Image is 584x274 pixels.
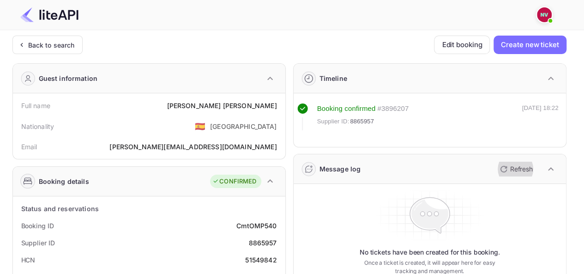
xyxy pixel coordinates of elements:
[434,36,490,54] button: Edit booking
[21,122,54,131] div: Nationality
[510,164,533,174] p: Refresh
[210,122,277,131] div: [GEOGRAPHIC_DATA]
[21,255,36,265] div: HCN
[537,7,552,22] img: Nicholas Valbusa
[109,142,277,152] div: [PERSON_NAME][EMAIL_ADDRESS][DOMAIN_NAME]
[28,40,75,50] div: Back to search
[350,117,374,126] span: 8865957
[21,238,55,248] div: Supplier ID
[245,255,277,265] div: 51549842
[212,177,256,186] div: CONFIRMED
[522,104,559,130] div: [DATE] 18:22
[317,104,376,114] div: Booking confirmed
[319,164,361,174] div: Message log
[319,73,347,83] div: Timeline
[39,73,98,83] div: Guest information
[494,36,566,54] button: Create new ticket
[195,118,205,134] span: United States
[248,238,277,248] div: 8865957
[21,101,50,110] div: Full name
[377,104,409,114] div: # 3896207
[20,7,78,22] img: LiteAPI Logo
[360,248,500,257] p: No tickets have been created for this booking.
[236,221,277,231] div: CmtOMP540
[21,204,99,213] div: Status and reservations
[317,117,349,126] span: Supplier ID:
[167,101,277,110] div: [PERSON_NAME] [PERSON_NAME]
[21,221,54,231] div: Booking ID
[494,162,536,177] button: Refresh
[21,142,37,152] div: Email
[39,177,89,186] div: Booking details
